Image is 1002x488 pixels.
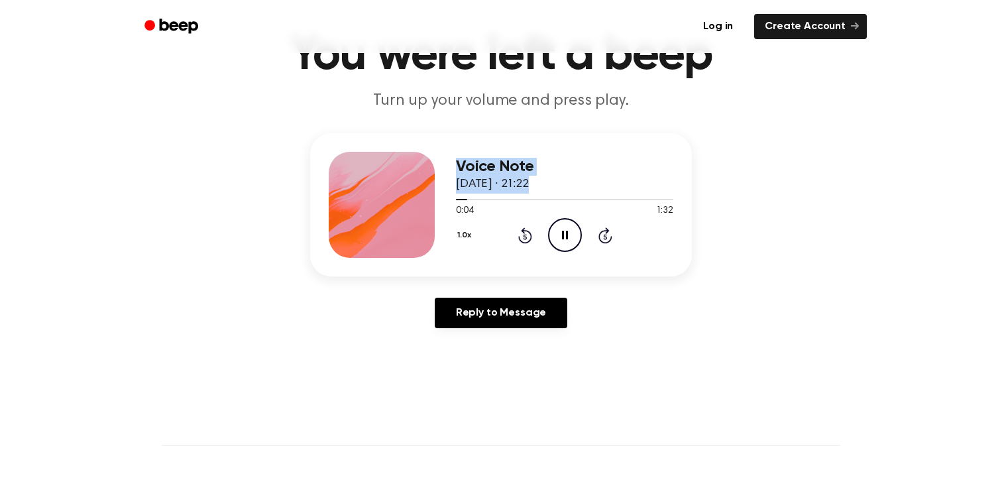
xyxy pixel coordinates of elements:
h3: Voice Note [456,158,673,176]
a: Create Account [754,14,867,39]
span: 1:32 [656,204,673,218]
a: Beep [135,14,210,40]
span: 0:04 [456,204,473,218]
p: Turn up your volume and press play. [247,90,755,112]
span: [DATE] · 21:22 [456,178,529,190]
a: Reply to Message [435,298,567,328]
a: Log in [690,11,746,42]
button: 1.0x [456,224,476,247]
h1: You were left a beep [162,32,840,80]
